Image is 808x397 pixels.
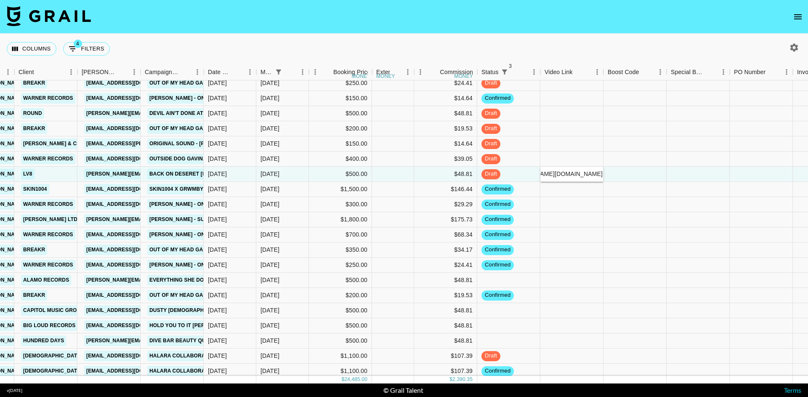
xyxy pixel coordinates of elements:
[452,376,473,383] div: 2,390.35
[84,139,221,149] a: [EMAIL_ADDRESS][PERSON_NAME][DOMAIN_NAME]
[390,66,401,78] button: Sort
[481,155,500,163] span: draft
[730,64,793,80] div: PO Number
[260,170,279,178] div: Aug '25
[260,139,279,148] div: Aug '25
[147,305,229,316] a: Dusty [DEMOGRAPHIC_DATA]
[147,275,280,285] a: Everything She Does Bayker [PERSON_NAME]
[208,367,227,375] div: 7/31/2025
[309,349,372,364] div: $1,100.00
[414,333,477,349] div: $48.81
[84,351,178,361] a: [EMAIL_ADDRESS][DOMAIN_NAME]
[481,367,514,375] span: confirmed
[309,182,372,197] div: $1,500.00
[208,64,232,80] div: Date Created
[21,336,66,346] a: Hundred Days
[84,184,178,195] a: [EMAIL_ADDRESS][DOMAIN_NAME]
[789,8,806,25] button: open drawer
[204,64,256,80] div: Date Created
[260,230,279,239] div: Aug '25
[21,199,75,210] a: Warner Records
[145,64,179,80] div: Campaign (Type)
[352,74,371,79] div: money
[481,79,500,87] span: draft
[260,200,279,208] div: Aug '25
[147,245,276,255] a: Out Of My Head GarrettHornbuckleMusic
[309,121,372,136] div: $200.00
[499,66,510,78] div: 3 active filters
[260,245,279,254] div: Aug '25
[414,197,477,212] div: $29.29
[208,321,227,330] div: 8/22/2025
[309,167,372,182] div: $500.00
[440,64,473,80] div: Commission
[2,66,14,78] button: Menu
[7,388,22,393] div: v [DATE]
[260,94,279,102] div: Aug '25
[260,215,279,224] div: Aug '25
[128,66,141,78] button: Menu
[603,64,667,80] div: Boost Code
[208,230,227,239] div: 8/22/2025
[414,106,477,121] div: $48.81
[244,66,256,78] button: Menu
[654,66,667,78] button: Menu
[481,231,514,239] span: confirmed
[260,185,279,193] div: Aug '25
[34,66,46,78] button: Sort
[179,66,191,78] button: Sort
[499,66,510,78] button: Show filters
[608,64,639,80] div: Boost Code
[481,170,500,178] span: draft
[309,76,372,91] div: $250.00
[84,199,178,210] a: [EMAIL_ADDRESS][DOMAIN_NAME]
[309,333,372,349] div: $500.00
[260,321,279,330] div: Aug '25
[260,109,279,117] div: Aug '25
[260,352,279,360] div: Aug '25
[208,306,227,314] div: 8/22/2025
[414,318,477,333] div: $48.81
[540,64,603,80] div: Video Link
[765,66,777,78] button: Sort
[309,258,372,273] div: $250.00
[21,290,47,301] a: Breakr
[147,214,260,225] a: [PERSON_NAME] - Sugar on my tongue
[481,140,500,148] span: draft
[260,306,279,314] div: Aug '25
[481,125,500,133] span: draft
[573,66,585,78] button: Sort
[208,124,227,133] div: 8/19/2025
[481,200,514,208] span: confirmed
[309,66,322,78] button: Menu
[591,66,603,78] button: Menu
[7,42,56,56] button: Select columns
[84,154,178,164] a: [EMAIL_ADDRESS][DOMAIN_NAME]
[14,64,77,80] div: Client
[481,109,500,117] span: draft
[21,184,49,195] a: SKIN1004
[84,169,221,179] a: [PERSON_NAME][EMAIL_ADDRESS][DOMAIN_NAME]
[21,169,35,179] a: LV8
[21,275,71,285] a: Alamo Records
[147,351,219,361] a: Halara collaboration
[414,182,477,197] div: $146.44
[84,275,221,285] a: [PERSON_NAME][EMAIL_ADDRESS][DOMAIN_NAME]
[84,123,178,134] a: [EMAIL_ADDRESS][DOMAIN_NAME]
[333,64,370,80] div: Booking Price
[545,64,573,80] div: Video Link
[77,64,141,80] div: Booker
[481,261,514,269] span: confirmed
[260,124,279,133] div: Aug '25
[414,242,477,258] div: $34.17
[414,91,477,106] div: $14.64
[208,291,227,299] div: 8/19/2025
[63,42,110,56] button: Show filters
[84,108,221,119] a: [PERSON_NAME][EMAIL_ADDRESS][DOMAIN_NAME]
[705,66,717,78] button: Sort
[273,66,284,78] button: Show filters
[309,106,372,121] div: $500.00
[296,66,309,78] button: Menu
[147,260,274,270] a: [PERSON_NAME] - Only [DEMOGRAPHIC_DATA]
[21,351,84,361] a: [DEMOGRAPHIC_DATA]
